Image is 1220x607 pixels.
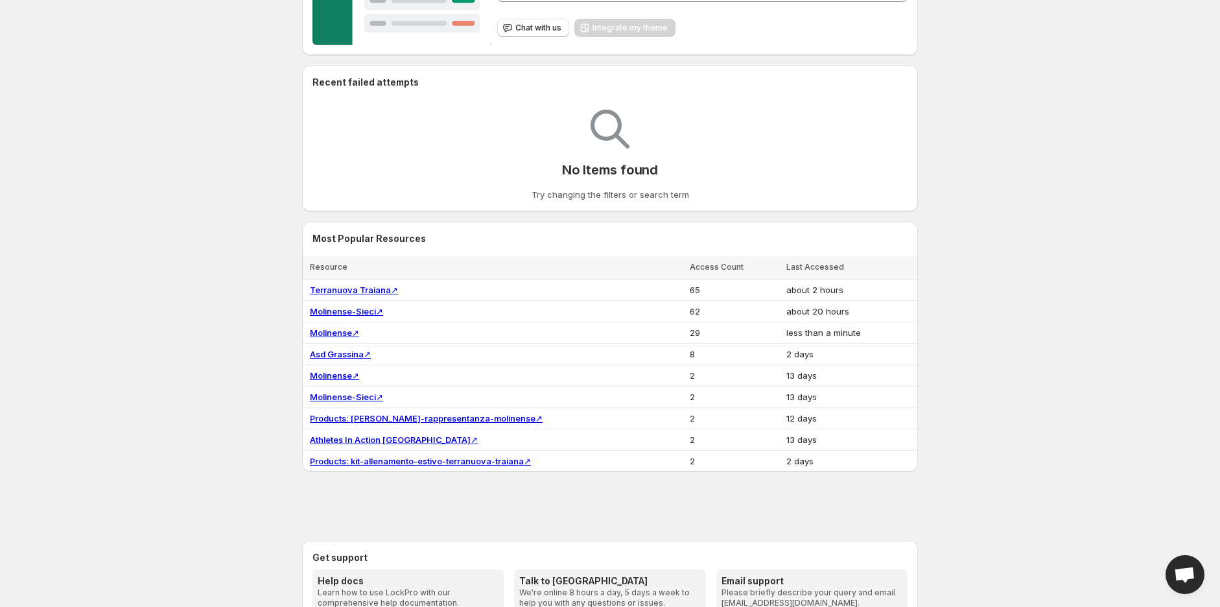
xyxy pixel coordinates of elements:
a: Products: [PERSON_NAME]-rappresentanza-molinense↗ [310,413,543,423]
h2: Recent failed attempts [312,76,419,89]
td: 13 days [782,387,918,408]
a: Molinense-Sieci↗ [310,392,383,402]
td: 2 days [782,344,918,365]
img: Empty search results [591,110,629,149]
td: 8 [686,344,782,365]
a: Terranuova Traiana↗ [310,285,398,295]
span: Chat with us [515,23,561,33]
td: 13 days [782,365,918,387]
td: 2 [686,365,782,387]
a: Molinense↗ [310,327,359,338]
p: Try changing the filters or search term [532,188,689,201]
td: 13 days [782,429,918,451]
td: 2 [686,429,782,451]
a: Asd Grassina↗ [310,349,371,359]
a: Molinense-Sieci↗ [310,306,383,316]
td: 2 [686,408,782,429]
span: Last Accessed [786,262,844,272]
h2: Most Popular Resources [312,232,908,245]
h3: Help docs [318,575,499,588]
h3: Talk to [GEOGRAPHIC_DATA] [519,575,700,588]
td: 2 [686,451,782,472]
span: Resource [310,262,347,272]
td: less than a minute [782,322,918,344]
p: No Items found [562,162,658,178]
h3: Email support [721,575,902,588]
a: Molinense↗ [310,370,359,381]
a: Products: kit-allenamento-estivo-terranuova-traiana↗ [310,456,531,466]
td: 62 [686,301,782,322]
td: 65 [686,280,782,301]
a: Athletes In Action [GEOGRAPHIC_DATA]↗ [310,434,478,445]
button: Chat with us [497,19,569,37]
td: 29 [686,322,782,344]
td: about 20 hours [782,301,918,322]
td: 2 days [782,451,918,472]
td: 2 [686,387,782,408]
a: Open chat [1166,555,1204,594]
span: Access Count [690,262,744,272]
td: 12 days [782,408,918,429]
td: about 2 hours [782,280,918,301]
h2: Get support [312,551,908,564]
